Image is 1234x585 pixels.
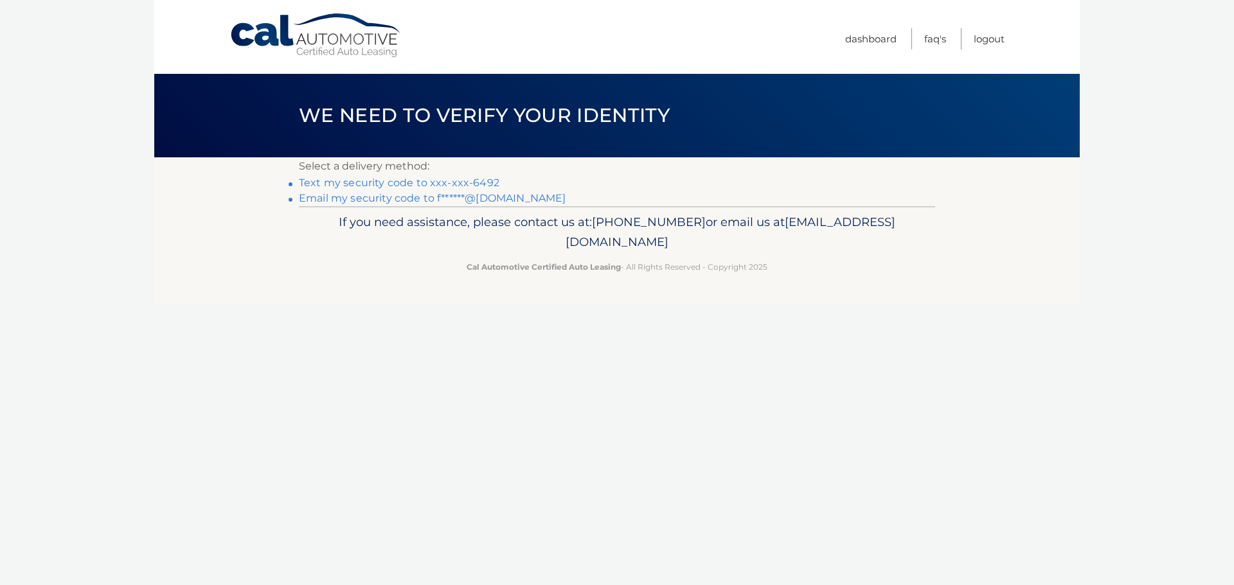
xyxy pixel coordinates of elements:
a: FAQ's [924,28,946,49]
a: Text my security code to xxx-xxx-6492 [299,177,499,189]
strong: Cal Automotive Certified Auto Leasing [467,262,621,272]
a: Logout [974,28,1005,49]
span: [PHONE_NUMBER] [592,214,706,229]
a: Dashboard [845,28,897,49]
a: Cal Automotive [229,13,403,58]
a: Email my security code to f******@[DOMAIN_NAME] [299,192,566,204]
p: Select a delivery method: [299,157,935,175]
span: We need to verify your identity [299,103,670,127]
p: - All Rights Reserved - Copyright 2025 [307,260,927,274]
p: If you need assistance, please contact us at: or email us at [307,212,927,253]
